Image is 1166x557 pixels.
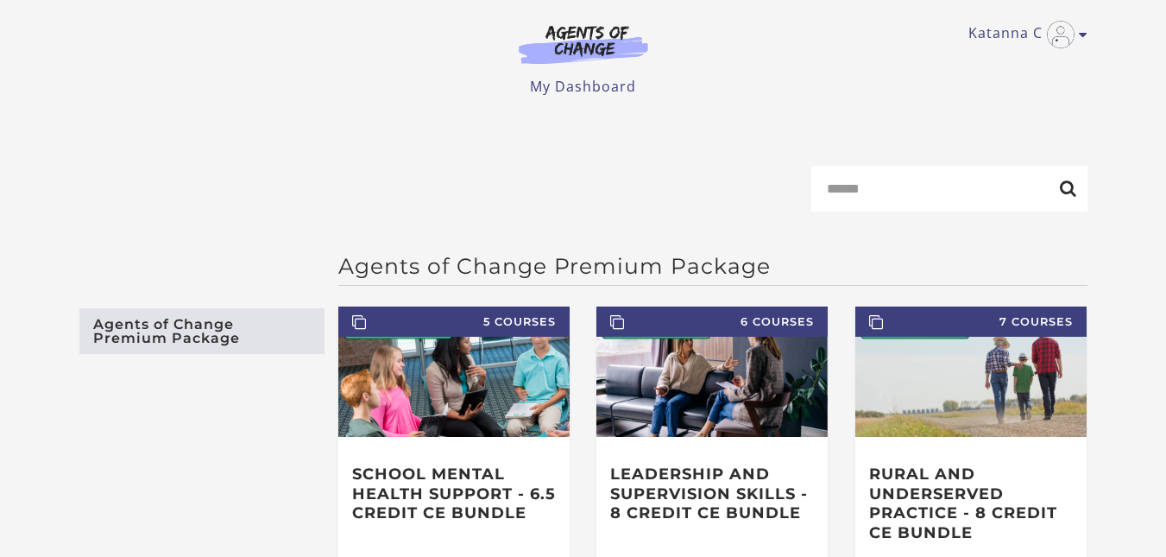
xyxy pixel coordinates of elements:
span: 7 Courses [855,307,1087,337]
a: Agents of Change Premium Package [79,308,325,354]
span: 5 Courses [338,307,570,337]
h3: School Mental Health Support - 6.5 Credit CE Bundle [352,465,556,523]
h3: Rural and Underserved Practice - 8 Credit CE Bundle [869,465,1073,542]
h3: Leadership and Supervision Skills - 8 Credit CE Bundle [610,465,814,523]
h2: Agents of Change Premium Package [338,253,1087,279]
a: Toggle menu [968,21,1079,48]
a: My Dashboard [530,77,636,96]
img: Agents of Change Logo [501,24,666,64]
span: 6 Courses [596,307,828,337]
